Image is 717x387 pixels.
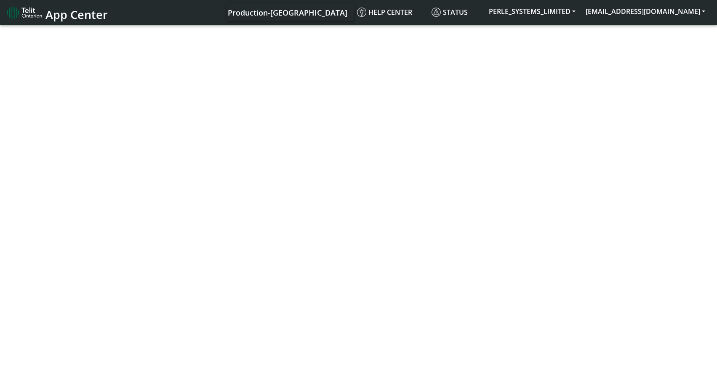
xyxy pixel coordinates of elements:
button: PERLE_SYSTEMS_LIMITED [484,4,581,19]
span: Help center [357,8,412,17]
img: knowledge.svg [357,8,366,17]
span: Status [432,8,468,17]
span: App Center [45,7,108,22]
a: Your current platform instance [227,4,347,21]
a: App Center [7,3,107,21]
button: [EMAIL_ADDRESS][DOMAIN_NAME] [581,4,710,19]
a: Help center [354,4,428,21]
img: logo-telit-cinterion-gw-new.png [7,6,42,19]
span: Production-[GEOGRAPHIC_DATA] [228,8,347,18]
img: status.svg [432,8,441,17]
a: Status [428,4,484,21]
